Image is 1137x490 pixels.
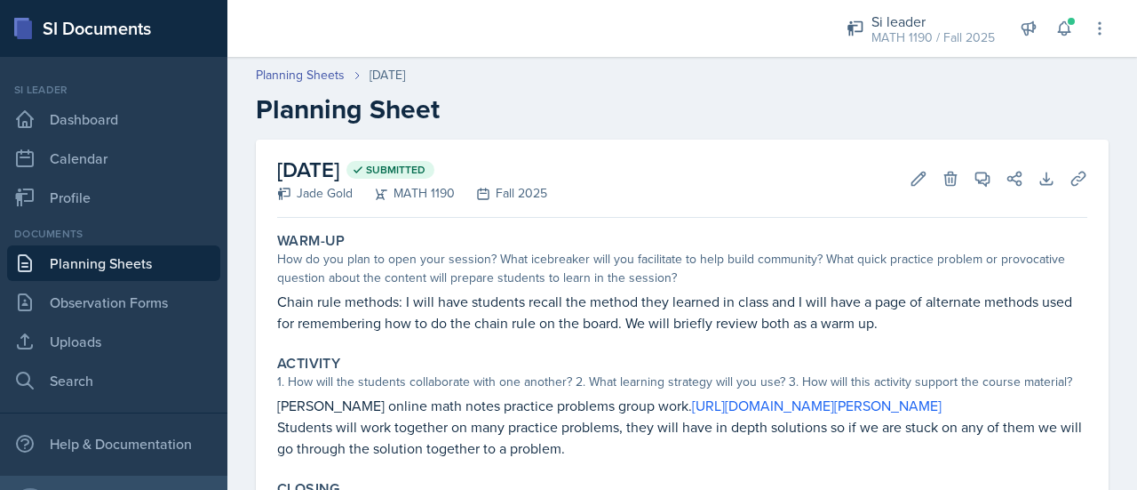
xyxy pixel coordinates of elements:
[7,245,220,281] a: Planning Sheets
[692,396,942,415] a: [URL][DOMAIN_NAME][PERSON_NAME]
[277,184,353,203] div: Jade Gold
[871,11,995,32] div: Si leader
[277,232,346,250] label: Warm-Up
[7,285,220,320] a: Observation Forms
[353,184,455,203] div: MATH 1190
[277,154,547,186] h2: [DATE]
[7,426,220,462] div: Help & Documentation
[7,101,220,137] a: Dashboard
[7,363,220,398] a: Search
[366,163,425,177] span: Submitted
[256,93,1109,125] h2: Planning Sheet
[7,82,220,98] div: Si leader
[277,373,1087,391] div: 1. How will the students collaborate with one another? 2. What learning strategy will you use? 3....
[370,66,405,84] div: [DATE]
[277,291,1087,333] p: Chain rule methods: I will have students recall the method they learned in class and I will have ...
[277,355,340,373] label: Activity
[277,416,1087,459] p: Students will work together on many practice problems, they will have in depth solutions so if we...
[7,226,220,242] div: Documents
[256,66,345,84] a: Planning Sheets
[871,28,995,47] div: MATH 1190 / Fall 2025
[7,141,220,176] a: Calendar
[277,250,1087,287] div: How do you plan to open your session? What icebreaker will you facilitate to help build community...
[7,324,220,359] a: Uploads
[277,395,1087,416] p: [PERSON_NAME] online math notes practice problems group work.
[455,184,547,203] div: Fall 2025
[7,180,220,215] a: Profile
